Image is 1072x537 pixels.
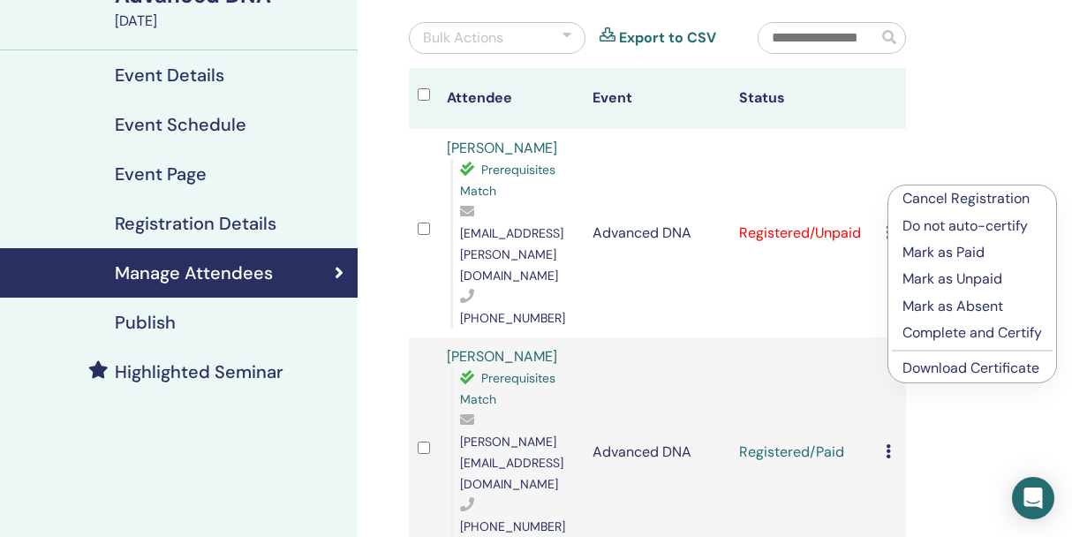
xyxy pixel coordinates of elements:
th: Attendee [438,68,585,129]
span: [PHONE_NUMBER] [460,518,565,534]
div: Bulk Actions [423,27,503,49]
div: Open Intercom Messenger [1012,477,1054,519]
h4: Registration Details [115,213,276,234]
p: Mark as Absent [902,296,1042,317]
h4: Event Page [115,163,207,185]
h4: Event Schedule [115,114,246,135]
p: Do not auto-certify [902,216,1042,237]
span: [EMAIL_ADDRESS][PERSON_NAME][DOMAIN_NAME] [460,225,563,284]
a: Download Certificate [902,359,1039,377]
span: [PERSON_NAME][EMAIL_ADDRESS][DOMAIN_NAME] [460,434,563,492]
h4: Manage Attendees [115,262,273,284]
div: [DATE] [115,11,347,32]
td: Advanced DNA [584,129,730,337]
h4: Highlighted Seminar [115,361,283,382]
p: Complete and Certify [902,322,1042,344]
span: Prerequisites Match [460,370,555,407]
span: Prerequisites Match [460,162,555,199]
a: [PERSON_NAME] [447,347,557,366]
h4: Event Details [115,64,224,86]
p: Mark as Paid [902,242,1042,263]
a: Export to CSV [619,27,716,49]
th: Status [730,68,877,129]
p: Cancel Registration [902,188,1042,209]
a: [PERSON_NAME] [447,139,557,157]
span: [PHONE_NUMBER] [460,310,565,326]
p: Mark as Unpaid [902,268,1042,290]
th: Event [584,68,730,129]
h4: Publish [115,312,176,333]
